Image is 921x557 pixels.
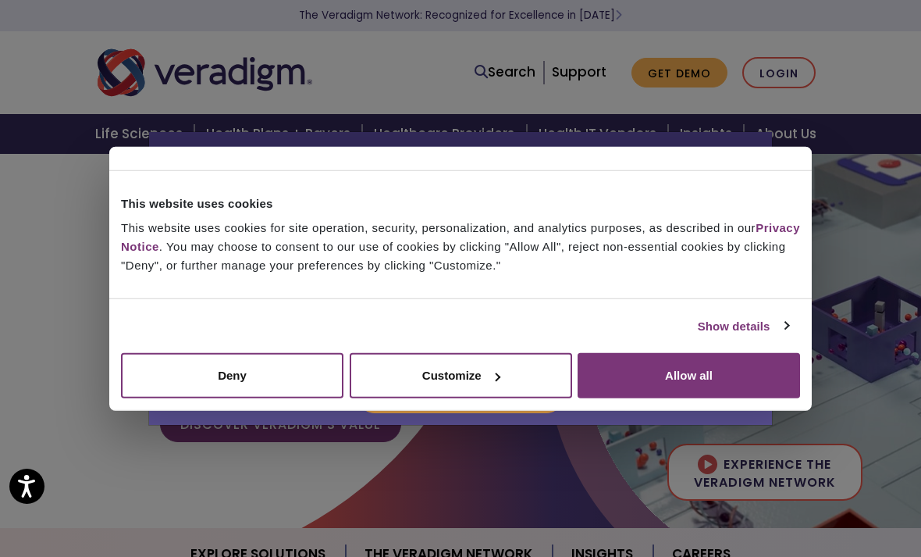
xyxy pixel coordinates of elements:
[578,353,800,398] button: Allow all
[121,353,343,398] button: Deny
[121,219,800,275] div: This website uses cookies for site operation, security, personalization, and analytics purposes, ...
[698,316,788,335] a: Show details
[121,221,800,253] a: Privacy Notice
[149,132,772,205] h2: Allscripts is now Veradigm
[350,353,572,398] button: Customize
[121,194,800,212] div: This website uses cookies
